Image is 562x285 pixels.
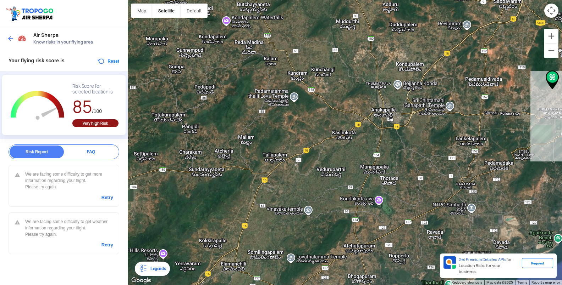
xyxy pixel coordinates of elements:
span: Air Sherpa [33,32,121,38]
a: Report a map error [531,280,560,284]
button: Show satellite imagery [152,4,181,18]
a: Terms [517,280,527,284]
div: We are facing some difficulty to get more information regarding your flight. Please try again. [25,171,113,190]
div: for Location Risks for your business. [456,256,522,275]
a: Retry [101,194,113,201]
a: Retry [101,242,113,248]
img: Google [130,276,153,285]
button: Zoom in [544,29,558,43]
button: Show street map [131,4,152,18]
g: Chart [7,84,68,128]
button: Keyboard shortcuts [452,280,482,285]
span: 85 [72,96,92,118]
div: We are facing some difficulty to get weather information regarding your flight. Please try again. [25,218,113,238]
div: FAQ [64,146,118,158]
div: Very high Risk [72,119,119,127]
span: Map data ©2025 [486,280,513,284]
button: Zoom out [544,44,558,58]
img: Legends [139,264,148,273]
img: Premium APIs [443,256,456,269]
span: Get Premium Detailed APIs [459,257,506,262]
span: Know risks in your flying area [33,39,121,45]
img: ic-caution-gray.png [15,220,20,225]
img: ic_arrow_back_blue.svg [7,35,14,42]
div: Legends [148,264,166,273]
button: Reset [97,57,119,65]
img: Risk Scores [18,34,26,42]
span: Your flying risk score is [9,58,65,63]
span: /100 [92,108,102,114]
div: Risk Report [10,146,64,158]
button: Map camera controls [544,4,558,18]
a: Open this area in Google Maps (opens a new window) [130,276,153,285]
img: ic_tgdronemaps.svg [5,5,56,22]
div: Request [522,258,553,268]
img: ic-caution-gray.png [15,172,20,178]
div: Risk Score for selected location is [72,84,119,95]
